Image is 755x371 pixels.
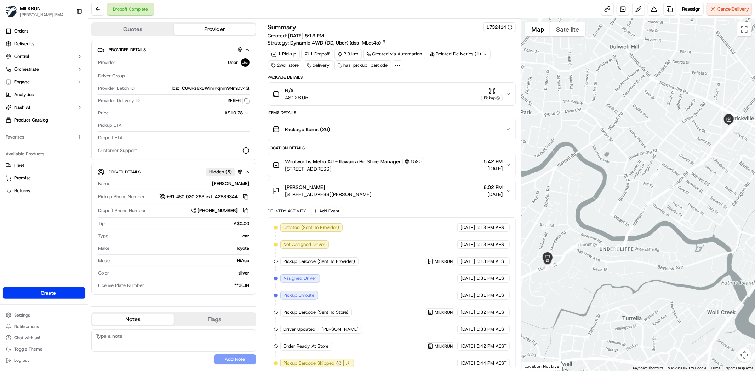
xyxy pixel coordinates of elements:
span: Name [98,181,110,187]
div: Related Deliveries (1) [427,49,491,59]
div: A$0.00 [108,220,250,227]
span: 1590 [411,159,422,164]
span: A$128.05 [285,94,309,101]
span: Orders [14,28,28,34]
span: Created: [268,32,324,39]
span: [DATE] [484,191,503,198]
button: Show satellite imagery [550,22,585,36]
span: [DATE] [484,165,503,172]
img: MILKRUN [6,6,17,17]
span: Cancel Delivery [717,6,749,12]
button: Nash AI [3,102,85,113]
span: Fleet [14,162,24,169]
span: Driver Updated [284,326,316,332]
a: Dynamic 4WD (DD, Uber) (dss_MLdt4o) [291,39,386,46]
span: 6:02 PM [484,184,503,191]
span: A$10.78 [225,110,243,116]
button: Keyboard shortcuts [633,366,663,371]
button: Reassign [679,3,704,16]
button: 2F6F6 [228,98,250,104]
button: Package Items (26) [268,118,515,141]
span: bat_CUwRz8xBWimPqmn9NmDv4Q [172,85,250,92]
button: Create [3,287,85,299]
div: 16 [543,262,552,271]
div: Location Details [268,145,516,151]
button: Map camera controls [737,348,751,362]
span: 5:44 PM AEST [476,360,507,366]
span: MILKRUN [435,259,453,264]
span: Woolworths Metro AU - Illawarra Rd Store Manager [285,158,401,165]
a: Open this area in Google Maps (opens a new window) [524,361,547,371]
div: 2 [611,244,620,253]
span: Hidden ( 5 ) [209,169,232,175]
span: Control [14,53,29,60]
a: Orders [3,25,85,37]
span: Customer Support [98,147,137,154]
span: [DATE] [461,275,475,282]
span: Created (Sent To Provider) [284,224,339,231]
span: 5:13 PM AEST [476,241,507,248]
span: [DATE] [461,224,475,231]
div: 14 [566,245,576,254]
div: silver [112,270,250,276]
span: Driver Details [109,169,141,175]
button: Driver DetailsHidden (5) [97,166,250,178]
span: 5:13 PM AEST [476,224,507,231]
span: Color [98,270,109,276]
span: Not Assigned Driver [284,241,326,248]
div: car [111,233,250,239]
button: Promise [3,172,85,184]
button: [PERSON_NAME][STREET_ADDRESS][PERSON_NAME]6:02 PM[DATE] [268,179,515,202]
span: 5:13 PM AEST [476,258,507,265]
span: [STREET_ADDRESS][PERSON_NAME] [285,191,372,198]
button: Add Event [311,207,342,215]
span: Settings [14,312,30,318]
img: Google [524,361,547,371]
div: 8 [727,122,737,131]
button: MILKRUNMILKRUN[PERSON_NAME][EMAIL_ADDRESS][DOMAIN_NAME] [3,3,73,20]
span: Dropoff Phone Number [98,207,146,214]
button: Pickup [481,87,503,101]
div: HiAce [114,258,250,264]
span: Map data ©2025 Google [668,366,706,370]
span: Assigned Driver [284,275,317,282]
span: Type [98,233,108,239]
div: 2wd_store [268,60,302,70]
span: Analytics [14,92,34,98]
button: Flags [174,314,256,325]
div: 4 [720,130,729,140]
button: Settings [3,310,85,320]
div: [PERSON_NAME] [113,181,250,187]
div: Pickup [481,95,503,101]
span: 5:38 PM AEST [476,326,507,332]
div: 1 [542,221,551,230]
div: Delivery Activity [268,208,307,214]
button: 1732414 [486,24,513,30]
span: [DATE] [461,292,475,299]
span: Model [98,258,111,264]
div: Created via Automation [363,49,425,59]
button: CancelDelivery [707,3,752,16]
button: Notes [92,314,174,325]
span: Tip [98,220,105,227]
span: Deliveries [14,41,34,47]
button: Control [3,51,85,62]
span: [DATE] [461,309,475,316]
button: Notifications [3,322,85,331]
div: 9 [698,158,707,167]
div: Available Products [3,148,85,160]
span: Nash AI [14,104,30,111]
span: Reassign [682,6,700,12]
button: Orchestrate [3,64,85,75]
span: Dropoff ETA [98,135,123,141]
span: Log out [14,358,29,363]
a: Terms (opens in new tab) [710,366,720,370]
span: Provider Delivery ID [98,98,140,104]
span: 5:32 PM AEST [476,309,507,316]
span: MILKRUN [435,310,453,315]
div: 11 [650,171,659,180]
span: Create [41,289,56,296]
div: Location Not Live [522,362,562,371]
img: uber-new-logo.jpeg [241,58,250,67]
